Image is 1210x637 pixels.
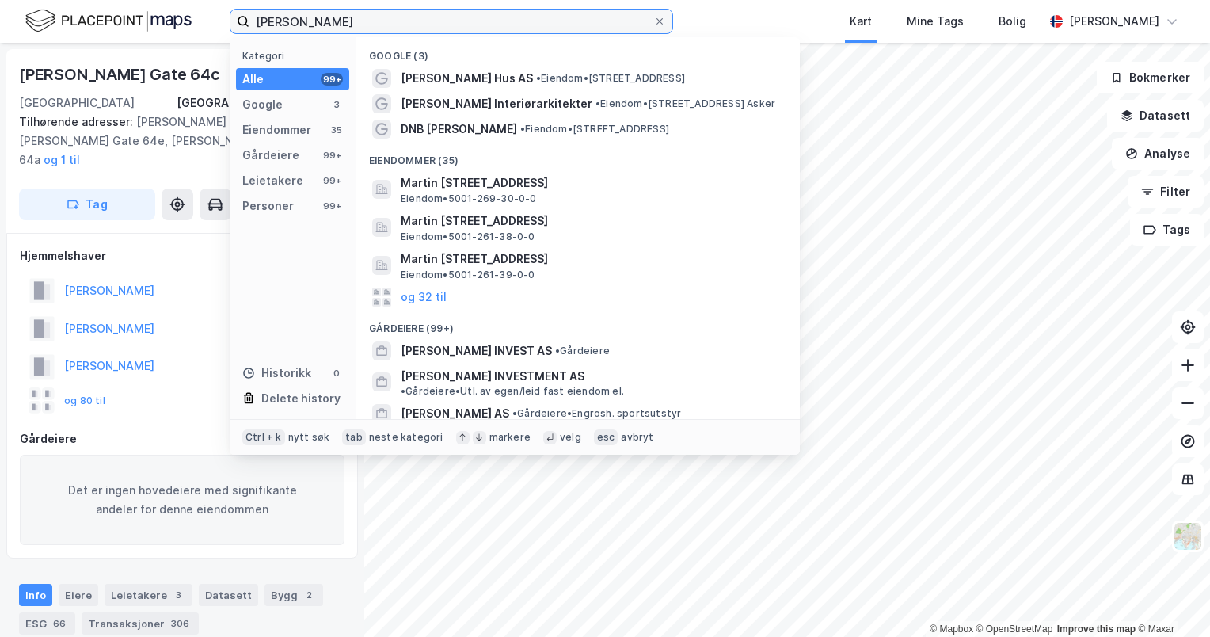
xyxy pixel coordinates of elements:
span: Eiendom • 5001-269-30-0-0 [401,193,537,205]
span: • [401,385,405,397]
a: Improve this map [1057,624,1136,635]
span: • [512,407,517,419]
div: Gårdeiere [20,429,344,448]
div: 99+ [321,200,343,212]
div: Mine Tags [907,12,964,31]
span: Eiendom • 5001-261-39-0-0 [401,269,535,281]
img: Z [1173,521,1203,551]
div: Bygg [264,584,323,606]
span: Martin [STREET_ADDRESS] [401,174,781,193]
div: Eiendommer [242,120,311,139]
span: • [520,123,525,135]
span: [PERSON_NAME] Hus AS [401,69,533,88]
span: Eiendom • [STREET_ADDRESS] [520,123,669,135]
div: Det er ingen hovedeiere med signifikante andeler for denne eiendommen [20,455,344,545]
div: Alle [242,70,264,89]
span: Eiendom • 5001-261-38-0-0 [401,231,535,243]
div: markere [489,431,531,444]
span: • [536,72,541,84]
div: 0 [330,367,343,380]
span: [PERSON_NAME] INVEST AS [401,341,552,360]
div: Historikk [242,364,311,383]
div: Ctrl + k [242,429,285,445]
div: [GEOGRAPHIC_DATA], 219/255 [177,93,345,113]
div: 99+ [321,73,343,86]
div: [PERSON_NAME] [1069,12,1159,31]
span: [PERSON_NAME] INVESTMENT AS [401,367,584,386]
button: Datasett [1107,100,1204,132]
span: Tilhørende adresser: [19,115,136,128]
div: 3 [330,98,343,111]
span: DNB [PERSON_NAME] [401,120,517,139]
div: Gårdeiere (99+) [356,310,800,338]
span: Martin [STREET_ADDRESS] [401,250,781,269]
div: Personer [242,196,294,216]
div: [GEOGRAPHIC_DATA] [19,93,135,113]
span: Gårdeiere [555,345,610,357]
div: Bolig [999,12,1026,31]
span: [PERSON_NAME] Interiørarkitekter [401,94,592,113]
div: 35 [330,124,343,136]
div: [PERSON_NAME] Gate 64c [19,62,223,87]
div: Hjemmelshaver [20,246,344,265]
span: • [555,345,560,357]
a: Mapbox [930,624,973,635]
div: Kategori [242,50,349,62]
div: ESG [19,612,75,635]
input: Søk på adresse, matrikkel, gårdeiere, leietakere eller personer [249,10,653,33]
button: Analyse [1112,138,1204,170]
div: neste kategori [369,431,443,444]
div: 99+ [321,149,343,162]
iframe: Chat Widget [1131,561,1210,637]
a: OpenStreetMap [976,624,1053,635]
div: Eiere [59,584,98,606]
div: 2 [301,587,317,603]
span: • [595,97,600,109]
div: Datasett [199,584,258,606]
div: velg [560,431,581,444]
button: Filter [1128,176,1204,208]
div: Info [19,584,52,606]
div: Kontrollprogram for chat [1131,561,1210,637]
div: [PERSON_NAME] Gate 64d, [PERSON_NAME] Gate 64e, [PERSON_NAME] Gate 64a [19,113,333,170]
div: 306 [168,616,192,631]
div: Leietakere [105,584,192,606]
span: [PERSON_NAME] AS [401,404,509,423]
div: Delete history [261,389,341,408]
div: Eiendommer (35) [356,142,800,170]
div: esc [594,429,618,445]
span: Gårdeiere • Utl. av egen/leid fast eiendom el. [401,385,624,398]
div: 99+ [321,174,343,187]
div: nytt søk [288,431,330,444]
div: Kart [850,12,872,31]
div: Gårdeiere [242,146,299,165]
div: tab [342,429,366,445]
div: Transaksjoner [82,612,199,635]
span: Martin [STREET_ADDRESS] [401,212,781,231]
button: Tag [19,189,155,220]
span: Gårdeiere • Engrosh. sportsutstyr [512,407,681,420]
button: og 32 til [401,288,447,307]
div: 3 [170,587,186,603]
div: Google [242,95,283,114]
img: logo.f888ab2527a4732fd821a326f86c7f29.svg [25,7,192,35]
div: 66 [50,616,69,631]
div: Leietakere [242,171,303,190]
div: Google (3) [356,37,800,66]
span: Eiendom • [STREET_ADDRESS] [536,72,685,85]
button: Tags [1130,214,1204,246]
span: Eiendom • [STREET_ADDRESS] Asker [595,97,775,110]
button: Bokmerker [1097,62,1204,93]
div: avbryt [621,431,653,444]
